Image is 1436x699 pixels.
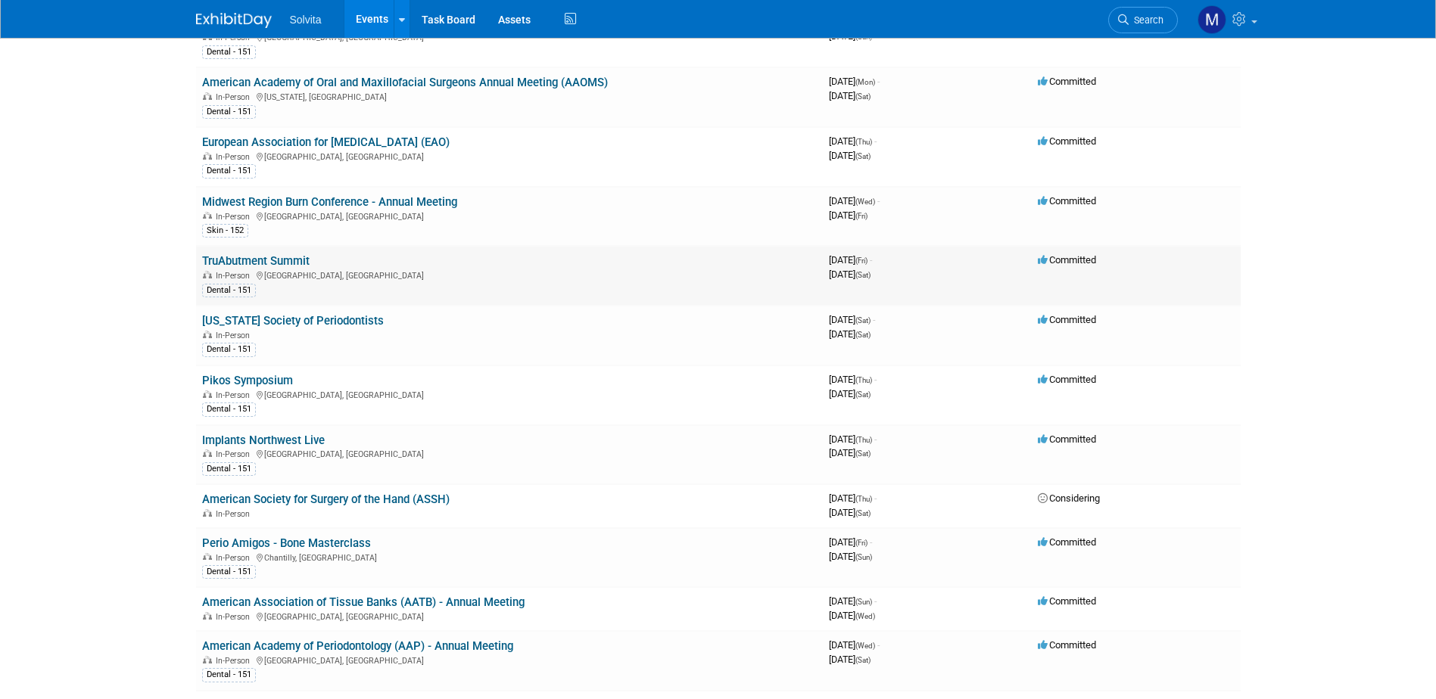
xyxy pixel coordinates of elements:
span: [DATE] [829,654,871,665]
span: Solvita [290,14,322,26]
img: In-Person Event [203,152,212,160]
span: - [874,433,877,445]
span: Committed [1038,433,1096,445]
span: (Sat) [855,152,871,160]
img: In-Person Event [203,612,212,620]
a: TruAbutment Summit [202,254,310,268]
div: [GEOGRAPHIC_DATA], [GEOGRAPHIC_DATA] [202,210,817,222]
span: In-Person [216,390,254,400]
div: Dental - 151 [202,565,256,579]
div: Dental - 151 [202,164,256,178]
span: (Thu) [855,138,872,146]
img: In-Person Event [203,92,212,100]
img: ExhibitDay [196,13,272,28]
span: In-Person [216,612,254,622]
span: Committed [1038,314,1096,325]
span: [DATE] [829,76,880,87]
span: (Wed) [855,197,875,206]
span: - [874,135,877,147]
span: (Fri) [855,539,868,547]
div: Dental - 151 [202,668,256,682]
span: [DATE] [829,507,871,518]
img: In-Person Event [203,331,212,338]
div: Dental - 151 [202,462,256,476]
img: Matthew Burns [1198,5,1226,34]
img: In-Person Event [203,553,212,561]
span: (Thu) [855,436,872,444]
span: Committed [1038,639,1096,651]
span: Committed [1038,536,1096,548]
div: [GEOGRAPHIC_DATA], [GEOGRAPHIC_DATA] [202,269,817,281]
span: Committed [1038,195,1096,207]
span: (Sat) [855,316,871,325]
span: (Sun) [855,598,872,606]
span: (Sat) [855,92,871,101]
span: [DATE] [829,254,872,266]
img: In-Person Event [203,271,212,278]
div: [GEOGRAPHIC_DATA], [GEOGRAPHIC_DATA] [202,654,817,666]
span: [DATE] [829,447,871,458]
span: Search [1129,14,1163,26]
span: Committed [1038,76,1096,87]
div: Dental - 151 [202,105,256,119]
div: Dental - 151 [202,284,256,297]
a: Search [1108,7,1178,33]
span: - [877,195,880,207]
span: - [870,254,872,266]
span: (Mon) [855,78,875,86]
div: [US_STATE], [GEOGRAPHIC_DATA] [202,90,817,102]
span: (Sat) [855,331,871,339]
span: Committed [1038,254,1096,266]
span: In-Person [216,271,254,281]
span: - [873,314,875,325]
span: - [877,639,880,651]
span: In-Person [216,331,254,340]
div: Chantilly, [GEOGRAPHIC_DATA] [202,551,817,563]
span: [DATE] [829,195,880,207]
a: American Association of Tissue Banks (AATB) - Annual Meeting [202,595,525,609]
span: - [874,374,877,385]
span: [DATE] [829,150,871,161]
span: [DATE] [829,536,872,548]
span: [DATE] [829,639,880,651]
a: Pikos Symposium [202,374,293,387]
span: [DATE] [829,314,875,325]
div: Dental - 151 [202,45,256,59]
span: [DATE] [829,492,877,504]
span: [DATE] [829,595,877,607]
img: In-Person Event [203,509,212,517]
span: - [870,536,872,548]
div: Dental - 151 [202,343,256,356]
span: [DATE] [829,610,875,621]
span: In-Person [216,212,254,222]
img: In-Person Event [203,656,212,663]
span: - [874,492,877,504]
span: (Thu) [855,376,872,384]
a: Implants Northwest Live [202,433,325,447]
span: (Sun) [855,553,872,561]
a: European Association for [MEDICAL_DATA] (EAO) [202,135,450,149]
div: Skin - 152 [202,224,248,238]
div: [GEOGRAPHIC_DATA], [GEOGRAPHIC_DATA] [202,388,817,400]
img: In-Person Event [203,390,212,398]
span: - [874,595,877,607]
span: (Wed) [855,642,875,650]
span: In-Person [216,656,254,666]
span: In-Person [216,553,254,563]
a: American Academy of Periodontology (AAP) - Annual Meeting [202,639,513,653]
span: (Sat) [855,656,871,664]
span: [DATE] [829,90,871,101]
span: (Wed) [855,612,875,620]
span: In-Person [216,152,254,162]
span: - [877,76,880,87]
span: [DATE] [829,328,871,340]
span: In-Person [216,92,254,102]
span: Considering [1038,492,1100,504]
span: (Sat) [855,390,871,399]
div: [GEOGRAPHIC_DATA], [GEOGRAPHIC_DATA] [202,150,817,162]
a: Perio Amigos - Bone Masterclass [202,536,371,550]
a: Midwest Region Burn Conference - Annual Meeting [202,195,457,209]
img: In-Person Event [203,212,212,219]
span: Committed [1038,595,1096,607]
img: In-Person Event [203,449,212,457]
